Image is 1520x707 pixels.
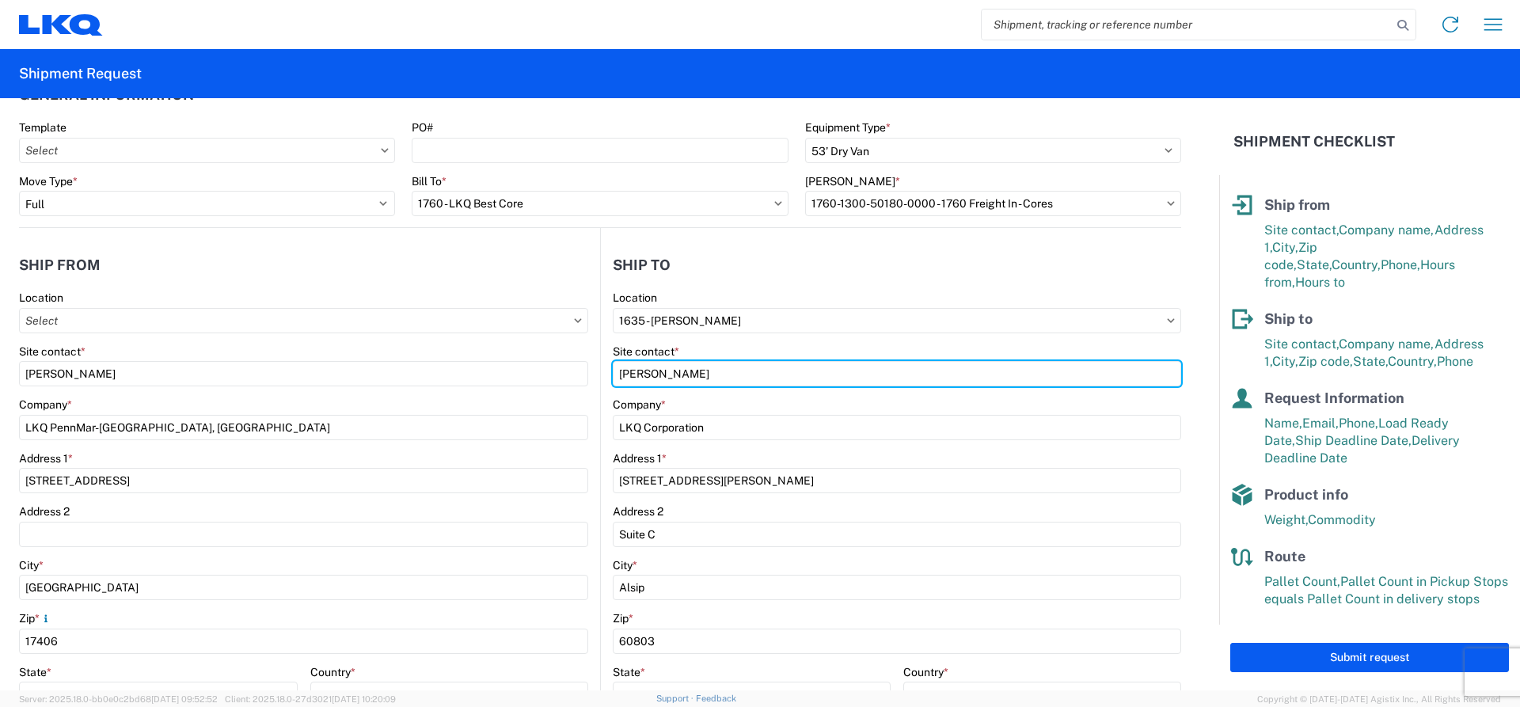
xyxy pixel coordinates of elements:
[656,694,696,703] a: Support
[412,120,433,135] label: PO#
[613,451,667,466] label: Address 1
[613,611,633,625] label: Zip
[19,64,142,83] h2: Shipment Request
[1230,643,1509,672] button: Submit request
[1308,512,1376,527] span: Commodity
[19,174,78,188] label: Move Type
[613,308,1181,333] input: Select
[19,665,51,679] label: State
[1295,433,1412,448] span: Ship Deadline Date,
[225,694,396,704] span: Client: 2025.18.0-27d3021
[310,665,355,679] label: Country
[19,120,66,135] label: Template
[1388,354,1437,369] span: Country,
[805,120,891,135] label: Equipment Type
[1264,196,1330,213] span: Ship from
[1339,222,1434,238] span: Company name,
[1264,574,1340,589] span: Pallet Count,
[19,611,52,625] label: Zip
[1297,257,1332,272] span: State,
[1339,336,1434,352] span: Company name,
[1437,354,1473,369] span: Phone
[19,138,395,163] input: Select
[1264,574,1508,606] span: Pallet Count in Pickup Stops equals Pallet Count in delivery stops
[1302,416,1339,431] span: Email,
[805,174,900,188] label: [PERSON_NAME]
[1272,354,1298,369] span: City,
[19,308,588,333] input: Select
[613,504,663,519] label: Address 2
[613,665,645,679] label: State
[1264,222,1339,238] span: Site contact,
[151,694,218,704] span: [DATE] 09:52:52
[982,10,1392,40] input: Shipment, tracking or reference number
[332,694,396,704] span: [DATE] 10:20:09
[1272,240,1298,255] span: City,
[613,558,637,572] label: City
[1295,275,1345,290] span: Hours to
[19,257,101,273] h2: Ship from
[1381,257,1420,272] span: Phone,
[1332,257,1381,272] span: Country,
[903,665,948,679] label: Country
[805,191,1181,216] input: Select
[412,174,446,188] label: Bill To
[1264,310,1313,327] span: Ship to
[613,257,671,273] h2: Ship to
[696,694,736,703] a: Feedback
[1353,354,1388,369] span: State,
[1264,390,1404,406] span: Request Information
[613,291,657,305] label: Location
[19,694,218,704] span: Server: 2025.18.0-bb0e0c2bd68
[1264,486,1348,503] span: Product info
[1339,416,1378,431] span: Phone,
[19,504,70,519] label: Address 2
[1264,416,1302,431] span: Name,
[1264,512,1308,527] span: Weight,
[19,558,44,572] label: City
[19,291,63,305] label: Location
[1264,548,1305,564] span: Route
[19,397,72,412] label: Company
[1264,336,1339,352] span: Site contact,
[1298,354,1353,369] span: Zip code,
[613,344,679,359] label: Site contact
[19,344,85,359] label: Site contact
[1257,692,1501,706] span: Copyright © [DATE]-[DATE] Agistix Inc., All Rights Reserved
[412,191,788,216] input: Select
[1233,132,1395,151] h2: Shipment Checklist
[613,397,666,412] label: Company
[19,451,73,466] label: Address 1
